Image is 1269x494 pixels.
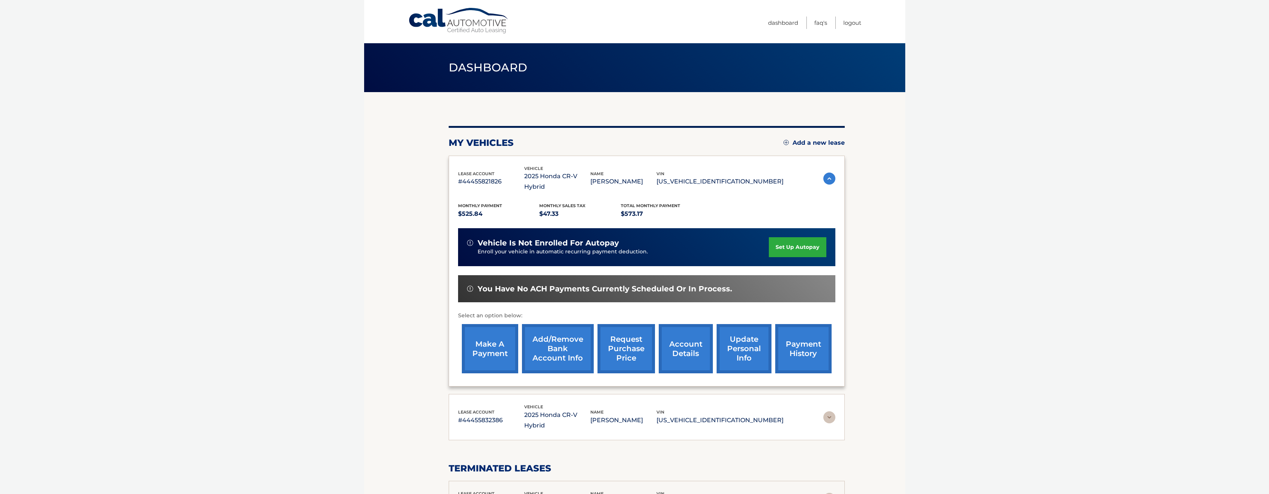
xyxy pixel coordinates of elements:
[408,8,510,34] a: Cal Automotive
[656,409,664,415] span: vin
[656,176,783,187] p: [US_VEHICLE_IDENTIFICATION_NUMBER]
[524,166,543,171] span: vehicle
[467,286,473,292] img: alert-white.svg
[656,415,783,426] p: [US_VEHICLE_IDENTIFICATION_NUMBER]
[769,237,826,257] a: set up autopay
[449,137,514,149] h2: my vehicles
[478,248,769,256] p: Enroll your vehicle in automatic recurring payment deduction.
[467,240,473,246] img: alert-white.svg
[539,203,585,208] span: Monthly sales Tax
[814,17,827,29] a: FAQ's
[524,410,590,431] p: 2025 Honda CR-V Hybrid
[783,140,789,145] img: add.svg
[590,171,603,176] span: name
[621,209,702,219] p: $573.17
[478,284,732,294] span: You have no ACH payments currently scheduled or in process.
[458,171,495,176] span: lease account
[458,209,540,219] p: $525.84
[524,171,590,192] p: 2025 Honda CR-V Hybrid
[783,139,845,147] a: Add a new lease
[462,324,518,373] a: make a payment
[458,415,524,426] p: #44455832386
[656,171,664,176] span: vin
[590,176,656,187] p: [PERSON_NAME]
[843,17,861,29] a: Logout
[458,311,835,320] p: Select an option below:
[539,209,621,219] p: $47.33
[458,203,502,208] span: Monthly Payment
[590,409,603,415] span: name
[621,203,680,208] span: Total Monthly Payment
[449,61,528,74] span: Dashboard
[590,415,656,426] p: [PERSON_NAME]
[659,324,713,373] a: account details
[478,238,619,248] span: vehicle is not enrolled for autopay
[717,324,771,373] a: update personal info
[458,409,495,415] span: lease account
[524,404,543,409] span: vehicle
[775,324,832,373] a: payment history
[823,173,835,185] img: accordion-active.svg
[823,411,835,423] img: accordion-rest.svg
[768,17,798,29] a: Dashboard
[449,463,845,474] h2: terminated leases
[597,324,655,373] a: request purchase price
[522,324,594,373] a: Add/Remove bank account info
[458,176,524,187] p: #44455821826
